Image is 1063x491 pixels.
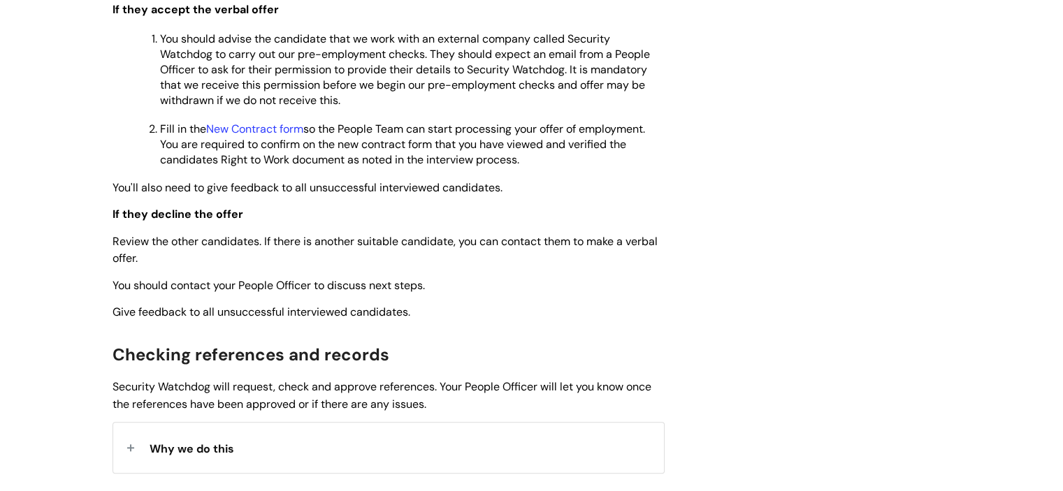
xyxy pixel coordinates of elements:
span: You'll also need to give feedback to all unsuccessful interviewed candidates. [113,180,502,195]
span: Checking references and records [113,344,389,365]
span: You should advise the candidate that we work with an external company called Security Watchdog to... [160,31,650,108]
span: Give feedback to all unsuccessful interviewed candidates. [113,305,410,319]
span: You should contact your People Officer to discuss next steps. [113,278,425,293]
span: Why we do this [150,441,234,456]
span: Security Watchdog will request, check and approve references. Your People Officer will let you kn... [113,379,651,411]
a: New Contract form [206,122,303,136]
span: Review the other candidates. If there is another suitable candidate, you can contact them to make... [113,234,658,266]
span: If they decline the offer [113,207,243,221]
span: If they accept the verbal offer [113,2,279,17]
span: Fill in the so the People Team can start processing your offer of employment. You are required to... [160,122,645,167]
